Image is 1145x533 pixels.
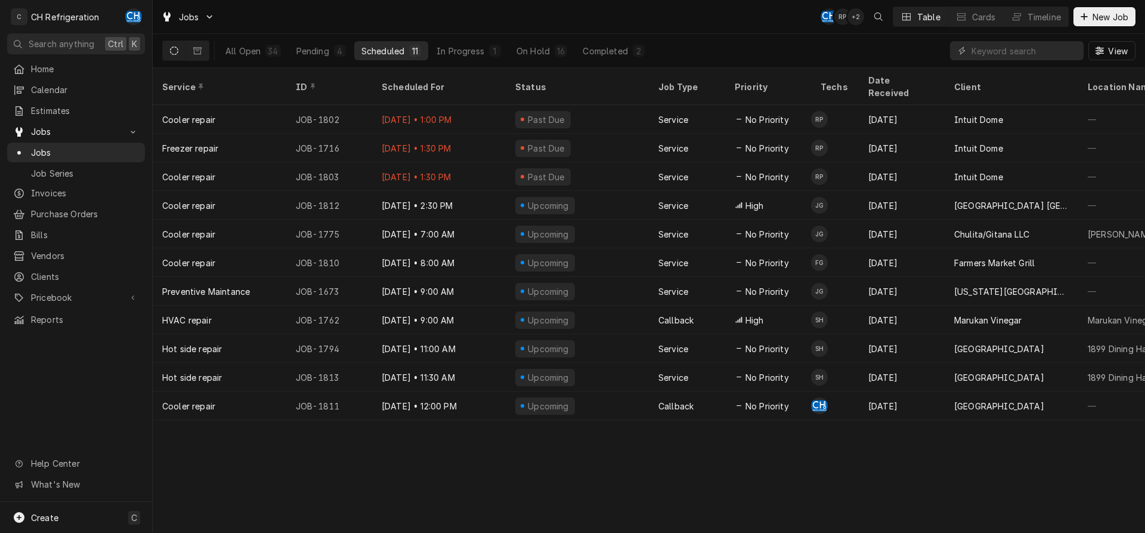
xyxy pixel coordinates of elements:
[527,199,571,212] div: Upcoming
[372,392,506,420] div: [DATE] • 12:00 PM
[31,291,121,304] span: Pricebook
[361,45,404,57] div: Scheduled
[108,38,123,50] span: Ctrl
[7,454,145,473] a: Go to Help Center
[7,204,145,224] a: Purchase Orders
[811,340,828,357] div: SH
[286,248,372,277] div: JOB-1810
[745,371,789,384] span: No Priority
[821,8,837,25] div: CH
[286,220,372,248] div: JOB-1775
[527,113,567,126] div: Past Due
[954,81,1066,93] div: Client
[162,257,215,269] div: Cooler repair
[527,400,571,412] div: Upcoming
[162,400,215,412] div: Cooler repair
[859,363,945,392] div: [DATE]
[811,398,828,414] div: CH
[658,257,688,269] div: Service
[1106,45,1130,57] span: View
[372,306,506,334] div: [DATE] • 9:00 AM
[162,228,215,241] div: Cooler repair
[162,171,215,183] div: Cooler repair
[162,285,250,298] div: Preventive Maintance
[286,162,372,191] div: JOB-1803
[745,113,789,126] span: No Priority
[372,277,506,306] div: [DATE] • 9:00 AM
[7,183,145,203] a: Invoices
[11,8,27,25] div: C
[7,101,145,121] a: Estimates
[1073,7,1135,26] button: New Job
[811,168,828,185] div: Ruben Perez's Avatar
[382,81,494,93] div: Scheduled For
[954,228,1029,241] div: Chulita/Gitana LLC
[868,74,933,99] div: Date Received
[954,400,1044,412] div: [GEOGRAPHIC_DATA]
[162,113,215,126] div: Cooler repair
[286,334,372,363] div: JOB-1794
[296,81,360,93] div: ID
[811,312,828,328] div: SH
[658,81,716,93] div: Job Type
[162,81,274,93] div: Service
[162,371,222,384] div: Hot side repair
[859,191,945,220] div: [DATE]
[954,199,1069,212] div: [GEOGRAPHIC_DATA] [GEOGRAPHIC_DATA]
[821,8,837,25] div: Chris Hiraga's Avatar
[131,512,137,524] span: C
[162,142,218,155] div: Freezer repair
[268,45,278,57] div: 34
[1028,11,1061,23] div: Timeline
[411,45,419,57] div: 11
[811,340,828,357] div: Steven Hiraga's Avatar
[811,398,828,414] div: Chris Hiraga's Avatar
[527,257,571,269] div: Upcoming
[954,257,1035,269] div: Farmers Market Grill
[31,229,139,241] span: Bills
[491,45,499,57] div: 1
[811,254,828,271] div: FG
[31,146,139,159] span: Jobs
[859,105,945,134] div: [DATE]
[635,45,642,57] div: 2
[811,140,828,156] div: RP
[745,400,789,412] span: No Priority
[811,312,828,328] div: Steven Hiraga's Avatar
[7,475,145,494] a: Go to What's New
[658,400,694,412] div: Callback
[954,371,1044,384] div: [GEOGRAPHIC_DATA]
[811,283,828,300] div: JG
[31,63,139,75] span: Home
[372,248,506,277] div: [DATE] • 8:00 AM
[971,41,1078,60] input: Keyword search
[859,306,945,334] div: [DATE]
[286,306,372,334] div: JOB-1762
[745,228,789,241] span: No Priority
[132,38,137,50] span: K
[954,314,1022,326] div: Marukan Vinegar
[527,171,567,183] div: Past Due
[286,392,372,420] div: JOB-1811
[7,310,145,329] a: Reports
[557,45,565,57] div: 16
[7,288,145,307] a: Go to Pricebook
[162,343,222,355] div: Hot side repair
[372,363,506,392] div: [DATE] • 11:30 AM
[745,285,789,298] span: No Priority
[286,134,372,162] div: JOB-1716
[658,314,694,326] div: Callback
[372,191,506,220] div: [DATE] • 2:30 PM
[286,191,372,220] div: JOB-1812
[162,314,212,326] div: HVAC repair
[917,11,940,23] div: Table
[527,285,571,298] div: Upcoming
[7,225,145,245] a: Bills
[179,11,199,23] span: Jobs
[286,277,372,306] div: JOB-1673
[7,246,145,266] a: Vendors
[859,277,945,306] div: [DATE]
[31,208,139,220] span: Purchase Orders
[745,343,789,355] span: No Priority
[31,313,139,326] span: Reports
